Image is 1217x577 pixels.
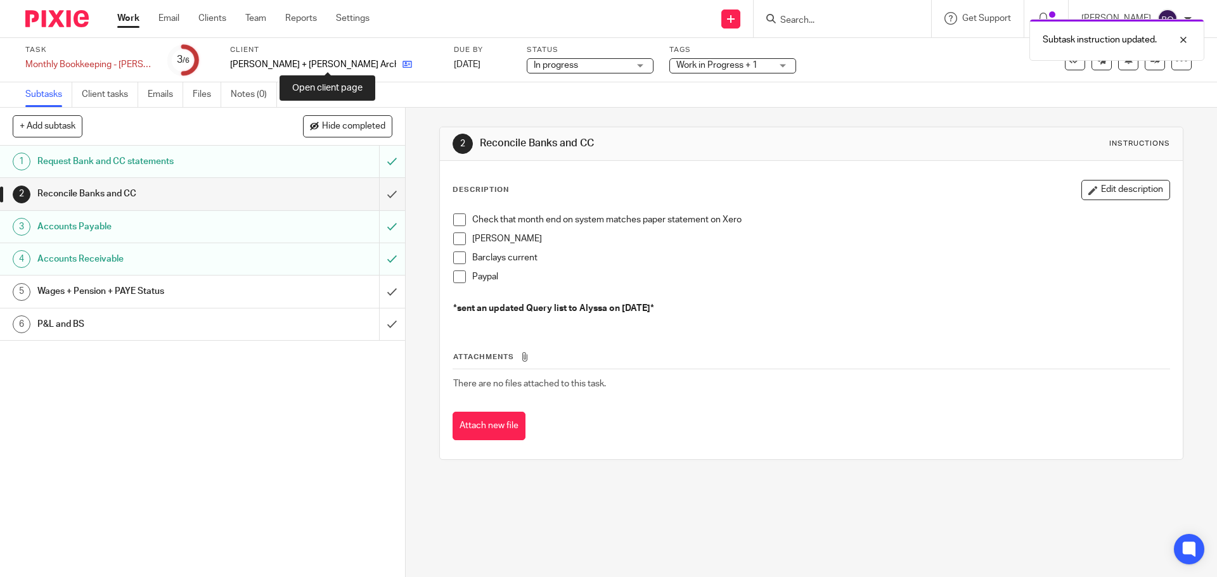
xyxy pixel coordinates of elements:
a: Notes (0) [231,82,277,107]
label: Due by [454,45,511,55]
h1: P&L and BS [37,315,257,334]
button: Edit description [1081,180,1170,200]
a: Email [158,12,179,25]
h1: Reconcile Banks and CC [480,137,839,150]
a: Subtasks [25,82,72,107]
div: 2 [453,134,473,154]
a: Audit logs [287,82,335,107]
h1: Request Bank and CC statements [37,152,257,171]
a: Emails [148,82,183,107]
strong: *sent an updated Query list to Alyssa on [DATE]* [453,304,654,313]
a: Team [245,12,266,25]
div: Monthly Bookkeeping - Rees &amp; Lee [25,58,152,71]
button: + Add subtask [13,115,82,137]
div: 6 [13,315,30,333]
p: Check that month end on system matches paper statement on Xero [472,213,1169,226]
p: [PERSON_NAME] + [PERSON_NAME] Architects [230,58,396,71]
img: svg%3E [1157,9,1178,29]
p: Description [453,185,509,195]
label: Client [230,45,438,55]
div: 2 [13,186,30,203]
h1: Accounts Receivable [37,250,257,269]
div: 4 [13,250,30,268]
small: /6 [183,57,190,64]
h1: Reconcile Banks and CC [37,184,257,203]
div: Instructions [1109,139,1170,149]
div: 3 [177,53,190,67]
span: Hide completed [322,122,385,132]
span: [DATE] [454,60,480,69]
a: Reports [285,12,317,25]
button: Attach new file [453,412,525,440]
p: Barclays current [472,251,1169,264]
div: 1 [13,153,30,170]
div: 3 [13,218,30,236]
a: Settings [336,12,370,25]
p: Paypal [472,270,1169,283]
label: Status [527,45,654,55]
a: Work [117,12,139,25]
p: Subtask instruction updated. [1043,34,1157,46]
p: [PERSON_NAME] [472,232,1169,245]
a: Clients [198,12,226,25]
a: Client tasks [82,82,138,107]
button: Hide completed [303,115,392,137]
span: There are no files attached to this task. [453,379,606,388]
span: Work in Progress + 1 [676,61,757,70]
span: Attachments [453,353,514,360]
span: In progress [534,61,578,70]
label: Task [25,45,152,55]
div: Monthly Bookkeeping - [PERSON_NAME] & [PERSON_NAME] [25,58,152,71]
h1: Wages + Pension + PAYE Status [37,282,257,301]
div: 5 [13,283,30,301]
a: Files [193,82,221,107]
img: Pixie [25,10,89,27]
h1: Accounts Payable [37,217,257,236]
